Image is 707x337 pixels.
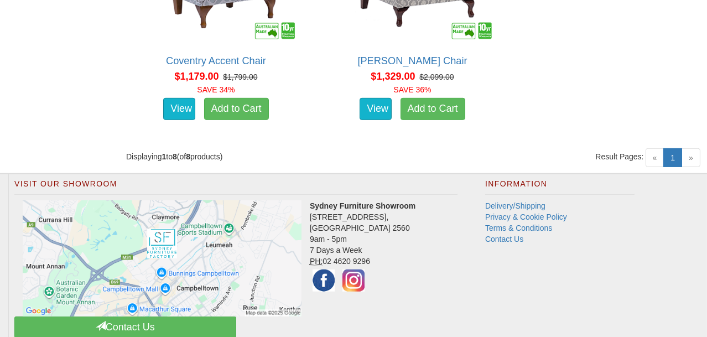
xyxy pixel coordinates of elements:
strong: 1 [162,152,167,161]
img: Click to activate map [23,200,301,317]
a: Privacy & Cookie Policy [485,212,567,221]
span: Result Pages: [595,151,643,162]
a: Add to Cart [401,98,465,120]
h2: Information [485,180,635,194]
del: $1,799.00 [223,72,257,81]
abbr: Phone [310,257,323,266]
a: View [360,98,392,120]
a: View [163,98,195,120]
font: SAVE 34% [197,85,235,94]
a: Add to Cart [204,98,269,120]
a: [PERSON_NAME] Chair [357,55,467,66]
a: 1 [663,148,682,167]
del: $2,099.00 [419,72,454,81]
strong: 8 [173,152,177,161]
span: $1,329.00 [371,71,415,82]
a: Coventry Accent Chair [166,55,266,66]
span: » [682,148,700,167]
a: Delivery/Shipping [485,201,545,210]
font: SAVE 36% [393,85,431,94]
img: Facebook [310,267,337,294]
a: Contact Us [485,235,523,243]
a: Terms & Conditions [485,224,552,232]
strong: 8 [186,152,190,161]
span: « [646,148,664,167]
img: Instagram [340,267,367,294]
div: Displaying to (of products) [118,151,413,162]
strong: Sydney Furniture Showroom [310,201,415,210]
h2: Visit Our Showroom [14,180,458,194]
span: $1,179.00 [174,71,219,82]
